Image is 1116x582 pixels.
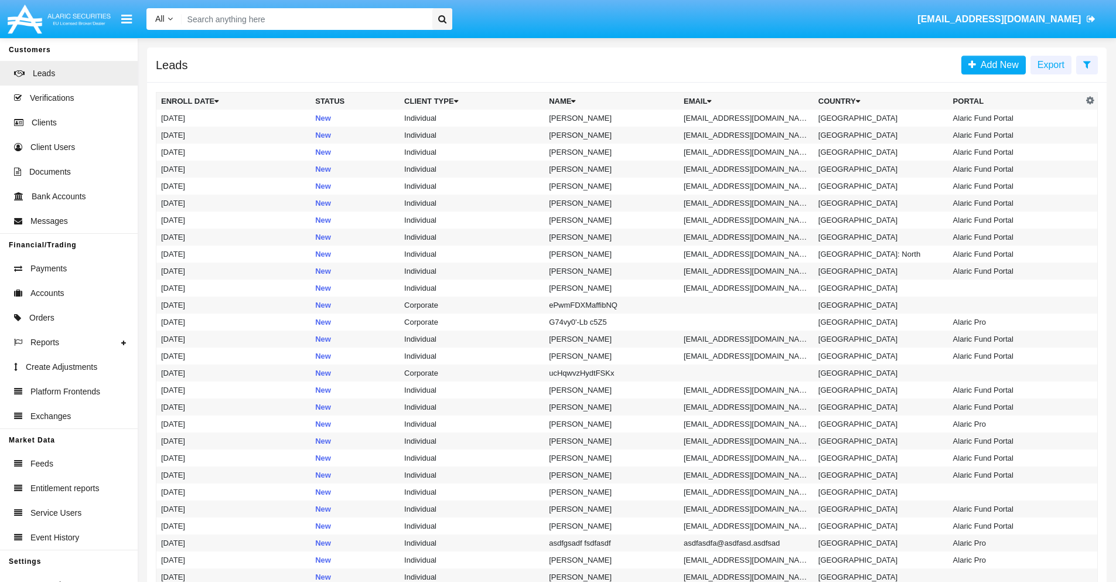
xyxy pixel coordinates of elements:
span: Service Users [30,507,81,519]
td: [GEOGRAPHIC_DATA] [814,552,948,569]
td: [EMAIL_ADDRESS][DOMAIN_NAME] [679,467,814,484]
td: [PERSON_NAME] [544,110,679,127]
td: [DATE] [156,399,311,416]
span: Messages [30,215,68,227]
td: Individual [400,467,544,484]
a: [EMAIL_ADDRESS][DOMAIN_NAME] [912,3,1101,36]
span: Orders [29,312,54,324]
td: Alaric Fund Portal [948,127,1083,144]
td: [GEOGRAPHIC_DATA] [814,365,948,382]
td: [GEOGRAPHIC_DATA] [814,433,948,450]
td: [GEOGRAPHIC_DATA] [814,399,948,416]
td: [DATE] [156,178,311,195]
td: [DATE] [156,229,311,246]
td: ucHqwvzHydtFSKx [544,365,679,382]
td: Alaric Fund Portal [948,433,1083,450]
td: Individual [400,280,544,297]
td: [PERSON_NAME] [544,144,679,161]
td: Individual [400,535,544,552]
td: [GEOGRAPHIC_DATA] [814,331,948,348]
td: [EMAIL_ADDRESS][DOMAIN_NAME] [679,263,814,280]
td: Individual [400,178,544,195]
td: Individual [400,195,544,212]
span: Payments [30,263,67,275]
td: [GEOGRAPHIC_DATA] [814,416,948,433]
td: New [310,433,400,450]
td: Alaric Fund Portal [948,161,1083,178]
td: New [310,467,400,484]
td: New [310,501,400,518]
td: [GEOGRAPHIC_DATA] [814,450,948,467]
td: [PERSON_NAME] [544,450,679,467]
td: [GEOGRAPHIC_DATA] [814,297,948,314]
td: Alaric Fund Portal [948,110,1083,127]
td: Alaric Fund Portal [948,246,1083,263]
h5: Leads [156,60,188,70]
td: New [310,552,400,569]
th: Email [679,93,814,110]
td: Alaric Fund Portal [948,178,1083,195]
span: Event History [30,532,79,544]
td: [GEOGRAPHIC_DATA] [814,467,948,484]
td: [PERSON_NAME] [544,280,679,297]
td: Alaric Fund Portal [948,229,1083,246]
td: New [310,416,400,433]
td: [EMAIL_ADDRESS][DOMAIN_NAME] [679,280,814,297]
td: [DATE] [156,518,311,535]
td: [DATE] [156,161,311,178]
td: Individual [400,127,544,144]
td: Individual [400,433,544,450]
td: New [310,348,400,365]
td: Individual [400,450,544,467]
td: [PERSON_NAME] [544,331,679,348]
td: [GEOGRAPHIC_DATA] [814,229,948,246]
td: Individual [400,331,544,348]
td: [PERSON_NAME] [544,246,679,263]
td: Individual [400,552,544,569]
td: [EMAIL_ADDRESS][DOMAIN_NAME] [679,348,814,365]
td: [DATE] [156,297,311,314]
span: Bank Accounts [32,190,86,203]
td: [DATE] [156,127,311,144]
td: Individual [400,263,544,280]
td: [GEOGRAPHIC_DATA] [814,263,948,280]
td: New [310,314,400,331]
td: New [310,450,400,467]
td: [EMAIL_ADDRESS][DOMAIN_NAME] [679,144,814,161]
span: All [155,14,165,23]
td: [EMAIL_ADDRESS][DOMAIN_NAME] [679,450,814,467]
td: [GEOGRAPHIC_DATA] [814,144,948,161]
td: [GEOGRAPHIC_DATA]: North [814,246,948,263]
span: Accounts [30,287,64,299]
button: Export [1030,56,1071,74]
td: [PERSON_NAME] [544,212,679,229]
td: Alaric Fund Portal [948,501,1083,518]
td: [PERSON_NAME] [544,195,679,212]
td: [PERSON_NAME] [544,382,679,399]
td: Individual [400,399,544,416]
td: [GEOGRAPHIC_DATA] [814,518,948,535]
td: [PERSON_NAME] [544,178,679,195]
td: New [310,161,400,178]
td: [GEOGRAPHIC_DATA] [814,178,948,195]
td: [DATE] [156,416,311,433]
td: [EMAIL_ADDRESS][DOMAIN_NAME] [679,331,814,348]
td: Individual [400,110,544,127]
td: New [310,297,400,314]
th: Portal [948,93,1083,110]
td: Alaric Fund Portal [948,518,1083,535]
td: [PERSON_NAME] [544,263,679,280]
td: [DATE] [156,365,311,382]
td: Alaric Fund Portal [948,144,1083,161]
td: New [310,127,400,144]
td: [PERSON_NAME] [544,161,679,178]
td: ePwmFDXMaffibNQ [544,297,679,314]
td: Individual [400,161,544,178]
td: [EMAIL_ADDRESS][DOMAIN_NAME] [679,127,814,144]
td: [DATE] [156,110,311,127]
td: asdfasdfa@asdfasd.asdfsad [679,535,814,552]
td: [DATE] [156,535,311,552]
td: New [310,178,400,195]
td: Individual [400,416,544,433]
td: [GEOGRAPHIC_DATA] [814,212,948,229]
